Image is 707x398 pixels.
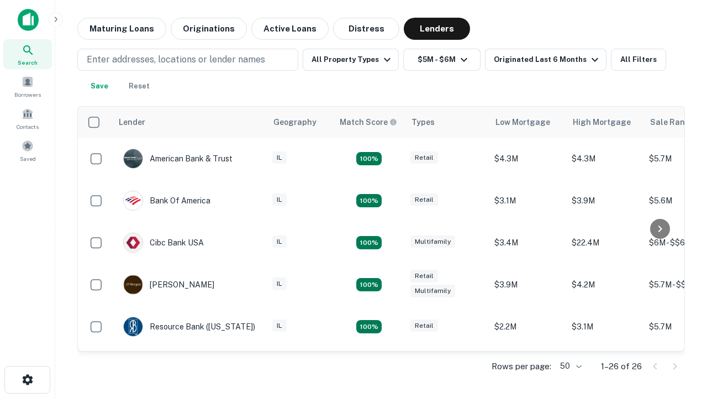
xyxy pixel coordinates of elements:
div: Capitalize uses an advanced AI algorithm to match your search with the best lender. The match sco... [340,116,397,128]
p: Enter addresses, locations or lender names [87,53,265,66]
div: Matching Properties: 7, hasApolloMatch: undefined [356,152,382,165]
div: Retail [410,270,438,282]
span: Saved [20,154,36,163]
img: picture [124,317,143,336]
div: Retail [410,320,438,332]
div: IL [272,151,287,164]
a: Search [3,39,52,69]
th: Capitalize uses an advanced AI algorithm to match your search with the best lender. The match sco... [333,107,405,138]
div: Originated Last 6 Months [494,53,602,66]
div: Bank Of America [123,191,210,211]
td: $19.4M [489,348,566,390]
button: Active Loans [251,18,329,40]
button: Enter addresses, locations or lender names [77,49,298,71]
td: $3.1M [489,180,566,222]
div: Matching Properties: 4, hasApolloMatch: undefined [356,194,382,207]
td: $4.3M [566,138,643,180]
button: Reset [122,75,157,97]
td: $4.2M [566,264,643,306]
td: $22.4M [566,222,643,264]
div: Matching Properties: 4, hasApolloMatch: undefined [356,320,382,333]
button: Save your search to get updates of matches that match your search criteria. [82,75,117,97]
div: IL [272,320,287,332]
img: picture [124,233,143,252]
a: Saved [3,135,52,165]
div: Resource Bank ([US_STATE]) [123,317,255,337]
div: Types [411,116,435,129]
div: Multifamily [410,235,455,248]
p: Rows per page: [492,360,551,373]
th: Lender [112,107,267,138]
button: Maturing Loans [77,18,166,40]
div: Matching Properties: 4, hasApolloMatch: undefined [356,278,382,291]
td: $19.4M [566,348,643,390]
button: Lenders [404,18,470,40]
button: All Filters [611,49,666,71]
span: Borrowers [14,90,41,99]
div: Multifamily [410,285,455,297]
a: Contacts [3,103,52,133]
div: American Bank & Trust [123,149,233,169]
div: IL [272,235,287,248]
h6: Match Score [340,116,395,128]
button: Distress [333,18,399,40]
td: $3.9M [566,180,643,222]
div: IL [272,277,287,290]
th: Geography [267,107,333,138]
a: Borrowers [3,71,52,101]
td: $3.9M [489,264,566,306]
button: Originations [171,18,247,40]
img: picture [124,191,143,210]
button: Originated Last 6 Months [485,49,606,71]
iframe: Chat Widget [652,274,707,327]
span: Search [18,58,38,67]
div: IL [272,193,287,206]
th: High Mortgage [566,107,643,138]
th: Types [405,107,489,138]
div: [PERSON_NAME] [123,275,214,295]
img: capitalize-icon.png [18,9,39,31]
div: Retail [410,151,438,164]
img: picture [124,275,143,294]
div: 50 [556,358,583,374]
div: Lender [119,116,145,129]
td: $4.3M [489,138,566,180]
div: Geography [273,116,316,129]
button: All Property Types [303,49,399,71]
span: Contacts [17,122,39,131]
div: High Mortgage [573,116,631,129]
th: Low Mortgage [489,107,566,138]
td: $2.2M [489,306,566,348]
div: Cibc Bank USA [123,233,204,253]
div: Low Mortgage [495,116,550,129]
td: $3.1M [566,306,643,348]
div: Retail [410,193,438,206]
p: 1–26 of 26 [601,360,642,373]
img: picture [124,149,143,168]
td: $3.4M [489,222,566,264]
div: Matching Properties: 4, hasApolloMatch: undefined [356,236,382,249]
button: $5M - $6M [403,49,481,71]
